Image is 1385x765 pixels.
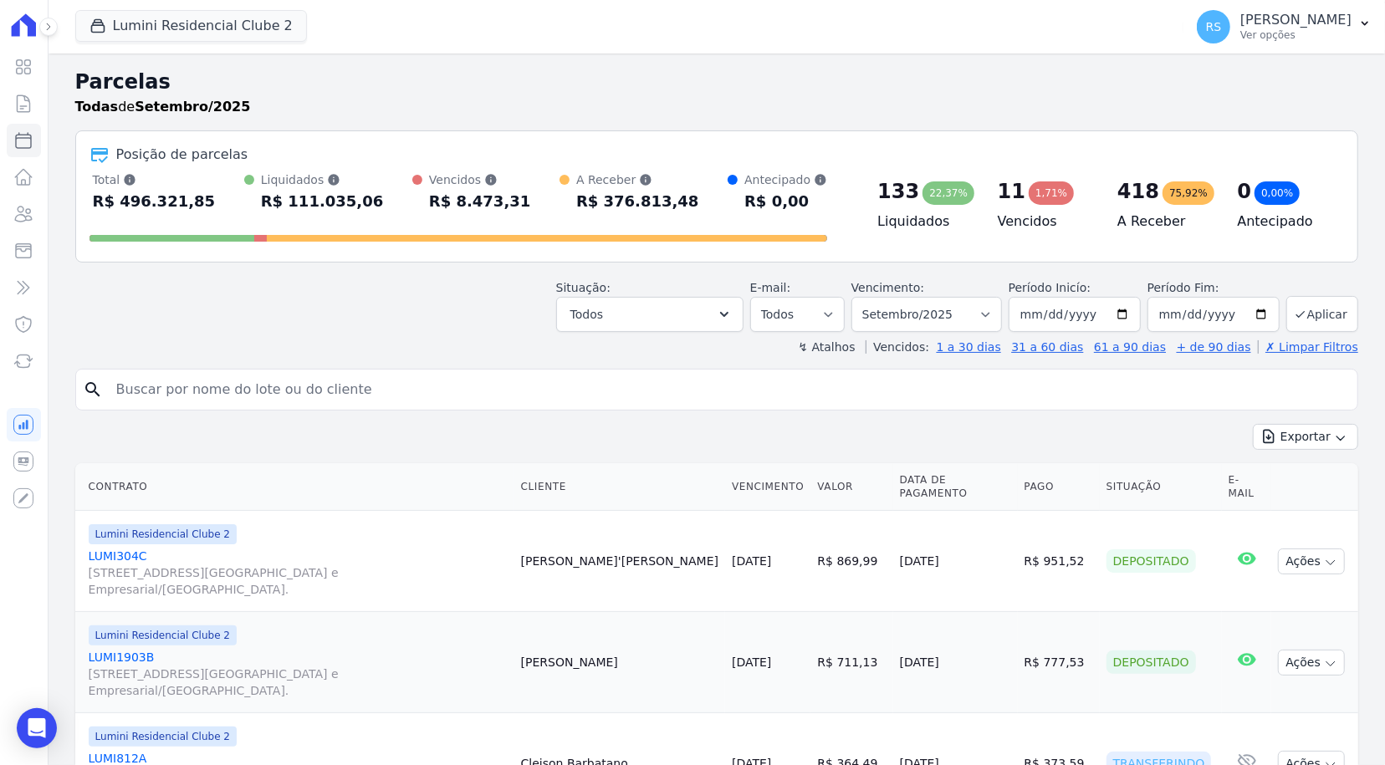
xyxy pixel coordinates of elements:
[75,97,251,117] p: de
[1183,3,1385,50] button: RS [PERSON_NAME] Ver opções
[998,212,1091,232] h4: Vencidos
[89,524,237,544] span: Lumini Residencial Clube 2
[1238,178,1252,205] div: 0
[576,171,699,188] div: A Receber
[106,373,1351,406] input: Buscar por nome do lote ou do cliente
[851,281,924,294] label: Vencimento:
[116,145,248,165] div: Posição de parcelas
[1100,463,1222,511] th: Situação
[1163,181,1214,205] div: 75,92%
[89,548,508,598] a: LUMI304C[STREET_ADDRESS][GEOGRAPHIC_DATA] e Empresarial/[GEOGRAPHIC_DATA].
[893,463,1018,511] th: Data de Pagamento
[732,554,771,568] a: [DATE]
[750,281,791,294] label: E-mail:
[937,340,1001,354] a: 1 a 30 dias
[75,10,307,42] button: Lumini Residencial Clube 2
[1240,12,1352,28] p: [PERSON_NAME]
[89,564,508,598] span: [STREET_ADDRESS][GEOGRAPHIC_DATA] e Empresarial/[GEOGRAPHIC_DATA].
[135,99,250,115] strong: Setembro/2025
[798,340,855,354] label: ↯ Atalhos
[89,625,237,645] span: Lumini Residencial Clube 2
[1206,21,1222,33] span: RS
[1222,463,1272,511] th: E-mail
[1094,340,1166,354] a: 61 a 90 dias
[998,178,1025,205] div: 11
[1011,340,1083,354] a: 31 a 60 dias
[1106,549,1196,573] div: Depositado
[261,188,384,215] div: R$ 111.035,06
[556,281,611,294] label: Situação:
[1278,548,1345,574] button: Ações
[1177,340,1251,354] a: + de 90 dias
[1018,463,1100,511] th: Pago
[877,178,919,205] div: 133
[429,188,530,215] div: R$ 8.473,31
[1253,424,1358,450] button: Exportar
[261,171,384,188] div: Liquidados
[75,67,1358,97] h2: Parcelas
[810,463,892,511] th: Valor
[877,212,970,232] h4: Liquidados
[514,511,725,612] td: [PERSON_NAME]'[PERSON_NAME]
[576,188,699,215] div: R$ 376.813,48
[725,463,810,511] th: Vencimento
[89,649,508,699] a: LUMI1903B[STREET_ADDRESS][GEOGRAPHIC_DATA] e Empresarial/[GEOGRAPHIC_DATA].
[1117,178,1159,205] div: 418
[1255,181,1300,205] div: 0,00%
[514,463,725,511] th: Cliente
[75,463,514,511] th: Contrato
[1258,340,1358,354] a: ✗ Limpar Filtros
[75,99,119,115] strong: Todas
[1238,212,1331,232] h4: Antecipado
[1018,511,1100,612] td: R$ 951,52
[1147,279,1280,297] label: Período Fim:
[1106,650,1196,674] div: Depositado
[1117,212,1210,232] h4: A Receber
[1029,181,1074,205] div: 1,71%
[1009,281,1091,294] label: Período Inicío:
[570,304,603,324] span: Todos
[93,188,216,215] div: R$ 496.321,85
[93,171,216,188] div: Total
[810,511,892,612] td: R$ 869,99
[732,655,771,669] a: [DATE]
[1286,296,1358,332] button: Aplicar
[556,297,744,332] button: Todos
[1240,28,1352,42] p: Ver opções
[1018,612,1100,713] td: R$ 777,53
[744,188,827,215] div: R$ 0,00
[893,612,1018,713] td: [DATE]
[893,511,1018,612] td: [DATE]
[866,340,929,354] label: Vencidos:
[1278,650,1345,676] button: Ações
[810,612,892,713] td: R$ 711,13
[744,171,827,188] div: Antecipado
[429,171,530,188] div: Vencidos
[83,380,103,400] i: search
[89,727,237,747] span: Lumini Residencial Clube 2
[922,181,974,205] div: 22,37%
[17,708,57,748] div: Open Intercom Messenger
[89,666,508,699] span: [STREET_ADDRESS][GEOGRAPHIC_DATA] e Empresarial/[GEOGRAPHIC_DATA].
[514,612,725,713] td: [PERSON_NAME]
